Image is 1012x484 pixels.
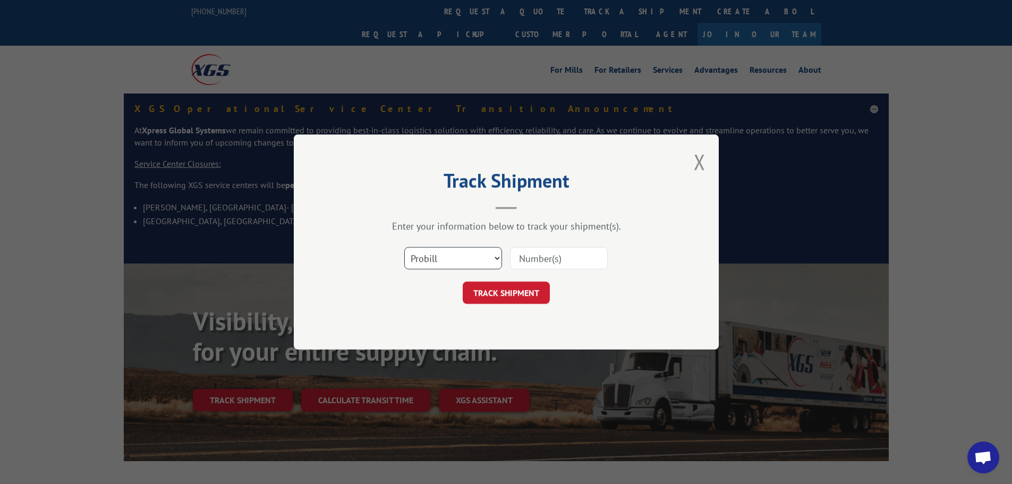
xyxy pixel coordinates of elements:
[510,247,608,269] input: Number(s)
[694,148,705,176] button: Close modal
[463,282,550,304] button: TRACK SHIPMENT
[347,173,666,193] h2: Track Shipment
[967,441,999,473] a: Open chat
[347,220,666,232] div: Enter your information below to track your shipment(s).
